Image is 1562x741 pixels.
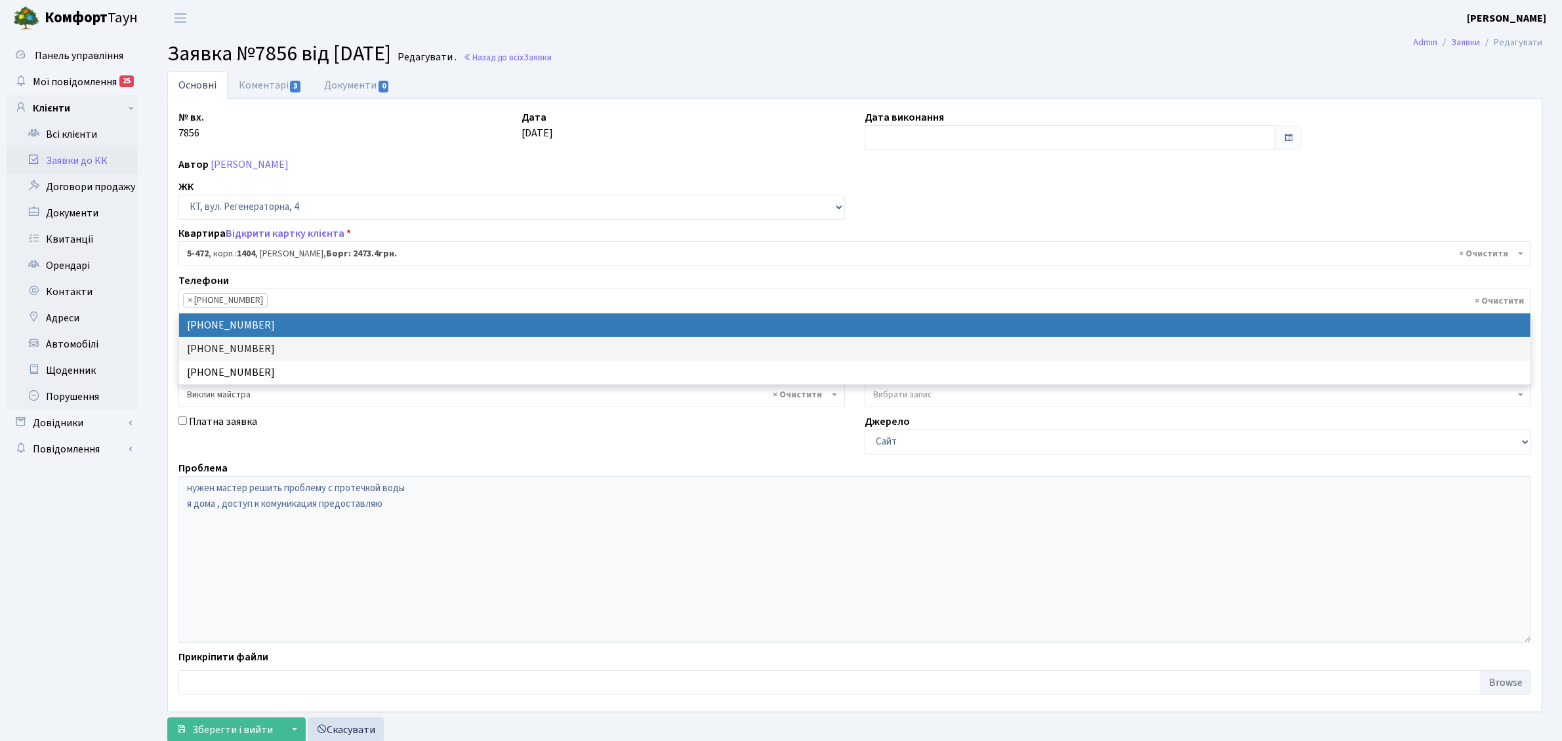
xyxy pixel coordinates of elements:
span: Виклик майстра [187,388,829,401]
li: [PHONE_NUMBER] [179,337,1531,361]
span: Видалити всі елементи [1475,294,1524,308]
li: +380937461097 [183,293,268,308]
span: 0 [379,81,389,92]
a: Коментарі [228,71,313,99]
a: Повідомлення [7,436,138,462]
textarea: нужен мастер решить проблему с протечкой воды я дома , доступ к комуникация предоставляю [178,476,1531,643]
span: 3 [290,81,300,92]
span: × [188,294,192,307]
label: Проблема [178,460,228,476]
a: Назад до всіхЗаявки [463,51,552,64]
label: Телефони [178,273,229,289]
nav: breadcrumb [1393,29,1562,56]
a: Документи [7,200,138,226]
b: [PERSON_NAME] [1467,11,1546,26]
a: Контакти [7,279,138,305]
b: Комфорт [45,7,108,28]
span: Мої повідомлення [33,75,117,89]
label: Автор [178,157,209,172]
label: Прикріпити файли [178,649,268,665]
span: Заявки [524,51,552,64]
span: <b>5-472</b>, корп.: <b>1404</b>, Брагіна Ольга Володимирівна, <b>Борг: 2473.4грн.</b> [187,247,1515,260]
span: Вибрати запис [873,388,932,401]
a: Відкрити картку клієнта [226,226,344,241]
a: Основні [167,71,228,99]
a: Щоденник [7,357,138,384]
label: Квартира [178,226,351,241]
b: Борг: 2473.4грн. [326,247,397,260]
a: Договори продажу [7,174,138,200]
span: Панель управління [35,49,123,63]
a: [PERSON_NAME] [211,157,289,172]
a: Квитанції [7,226,138,252]
label: № вх. [178,110,204,125]
li: [PHONE_NUMBER] [179,361,1531,384]
span: Видалити всі елементи [1459,247,1508,260]
span: Заявка №7856 від [DATE] [167,39,391,69]
label: Платна заявка [189,414,257,430]
a: Автомобілі [7,331,138,357]
label: Дата виконання [865,110,944,125]
b: 5-472 [187,247,209,260]
a: Довідники [7,410,138,436]
span: Видалити всі елементи [773,388,822,401]
li: Редагувати [1480,35,1542,50]
small: Редагувати . [395,51,457,64]
a: Документи [313,71,401,99]
a: Заявки до КК [7,148,138,174]
label: Джерело [865,414,910,430]
label: Дата [522,110,546,125]
span: Зберегти і вийти [192,723,273,737]
a: Мої повідомлення25 [7,69,138,95]
li: [PHONE_NUMBER] [179,313,1531,337]
a: Адреси [7,305,138,331]
a: Порушення [7,384,138,410]
div: 7856 [169,110,512,150]
a: Панель управління [7,43,138,69]
b: 1404 [237,247,255,260]
a: Всі клієнти [7,121,138,148]
a: Орендарі [7,252,138,279]
div: 25 [119,75,134,87]
a: [PERSON_NAME] [1467,10,1546,26]
label: ЖК [178,179,194,195]
span: <b>5-472</b>, корп.: <b>1404</b>, Брагіна Ольга Володимирівна, <b>Борг: 2473.4грн.</b> [178,241,1531,266]
img: logo.png [13,5,39,31]
a: Admin [1413,35,1437,49]
div: [DATE] [512,110,855,150]
span: Таун [45,7,138,30]
a: Клієнти [7,95,138,121]
a: Заявки [1451,35,1480,49]
button: Переключити навігацію [164,7,197,29]
span: Виклик майстра [178,382,845,407]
